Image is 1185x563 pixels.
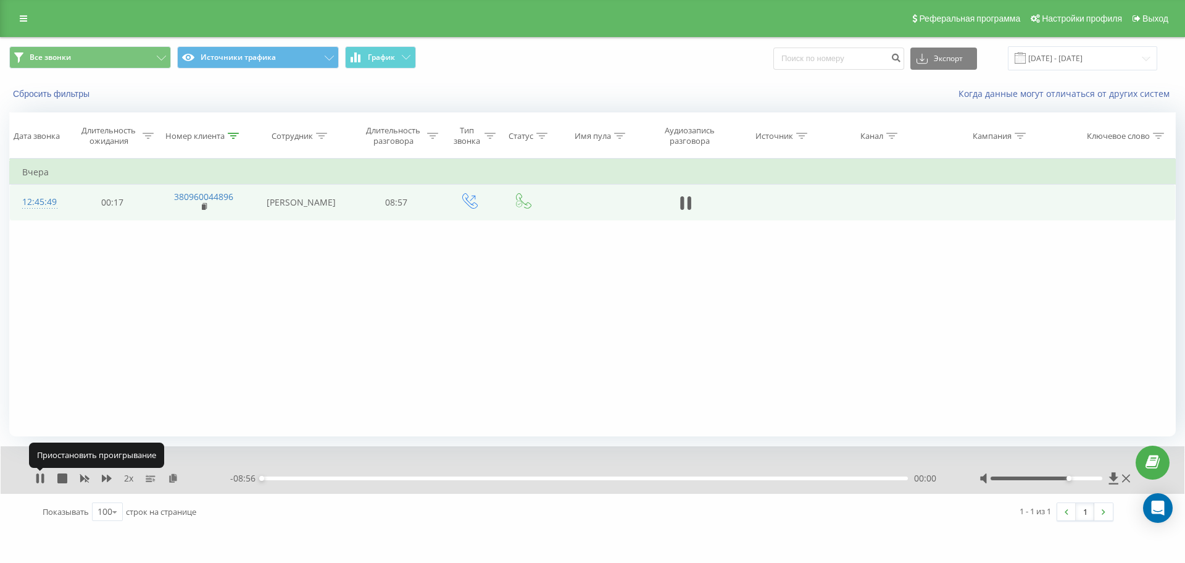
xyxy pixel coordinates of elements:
div: Номер клиента [165,131,225,141]
div: Приостановить проигрывание [29,443,164,467]
span: 00:00 [914,472,936,485]
div: Источник [755,131,793,141]
div: Длительность разговора [362,125,424,146]
button: Источники трафика [177,46,339,69]
button: Экспорт [910,48,977,70]
div: Сотрудник [272,131,313,141]
div: Длительность ожидания [78,125,140,146]
div: 12:45:49 [22,190,55,214]
input: Поиск по номеру [773,48,904,70]
span: строк на странице [126,506,196,517]
div: Статус [509,131,533,141]
button: График [345,46,416,69]
td: 08:57 [351,185,441,220]
span: Настройки профиля [1042,14,1122,23]
div: Open Intercom Messenger [1143,493,1173,523]
div: Имя пула [575,131,611,141]
div: Accessibility label [1066,476,1071,481]
span: Выход [1142,14,1168,23]
div: Accessibility label [259,476,264,481]
td: [PERSON_NAME] [251,185,351,220]
td: Вчера [10,160,1176,185]
a: 1 [1076,503,1094,520]
div: Аудиозапись разговора [654,125,726,146]
a: 380960044896 [174,191,233,202]
div: Ключевое слово [1087,131,1150,141]
span: 2 x [124,472,133,485]
div: Канал [860,131,883,141]
button: Сбросить фильтры [9,88,96,99]
div: 100 [98,506,112,518]
button: Все звонки [9,46,171,69]
div: Кампания [973,131,1012,141]
td: 00:17 [67,185,157,220]
a: Когда данные могут отличаться от других систем [958,88,1176,99]
div: Тип звонка [452,125,481,146]
span: Реферальная программа [919,14,1020,23]
div: Дата звонка [14,131,60,141]
div: 1 - 1 из 1 [1020,505,1051,517]
span: График [368,53,395,62]
span: Все звонки [30,52,71,62]
span: - 08:56 [230,472,262,485]
span: Показывать [43,506,89,517]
